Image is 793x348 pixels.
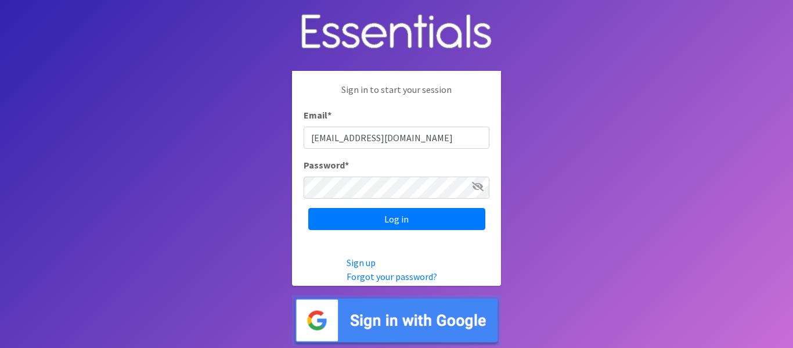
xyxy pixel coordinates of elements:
input: Log in [308,208,485,230]
label: Password [304,158,349,172]
a: Sign up [347,257,376,268]
p: Sign in to start your session [304,82,489,108]
img: Sign in with Google [292,295,501,346]
img: Human Essentials [292,2,501,62]
abbr: required [327,109,331,121]
label: Email [304,108,331,122]
abbr: required [345,159,349,171]
a: Forgot your password? [347,271,437,282]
